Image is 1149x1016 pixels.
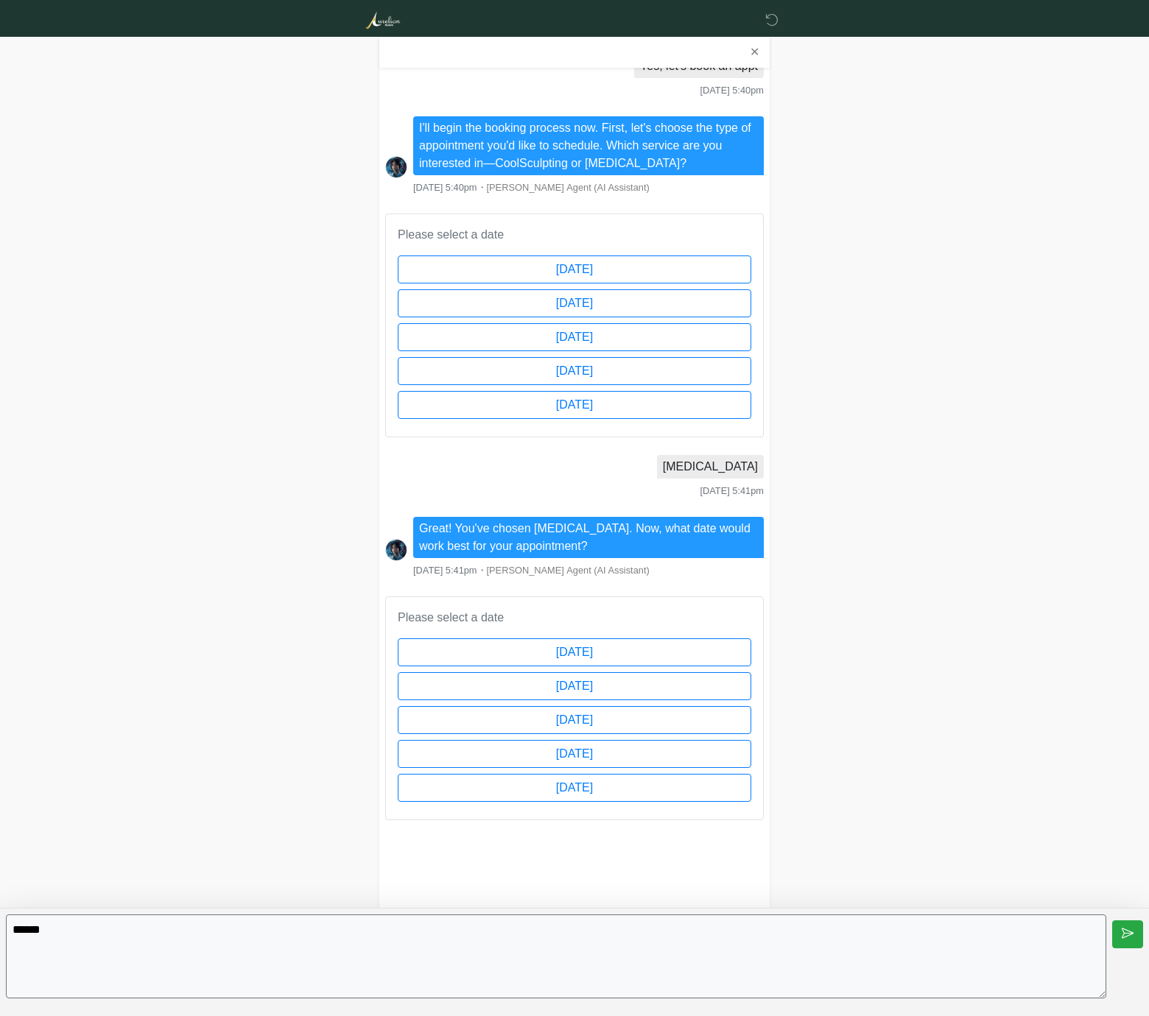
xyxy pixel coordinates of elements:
[398,638,751,666] button: [DATE]
[385,539,407,561] img: Screenshot_2025-06-19_at_17.41.14.png
[700,485,764,496] span: [DATE] 5:41pm
[487,565,650,576] span: [PERSON_NAME] Agent (AI Assistant)
[365,11,401,29] img: Aurelion Med Spa Logo
[398,740,751,768] button: [DATE]
[398,255,751,283] button: [DATE]
[657,455,764,479] li: [MEDICAL_DATA]
[487,182,650,193] span: [PERSON_NAME] Agent (AI Assistant)
[413,116,764,175] li: I'll begin the booking process now. First, let's choose the type of appointment you'd like to sch...
[398,609,751,627] p: Please select a date
[398,289,751,317] button: [DATE]
[398,226,751,244] p: Please select a date
[413,517,764,558] li: Great! You've chosen [MEDICAL_DATA]. Now, what date would work best for your appointment?
[413,565,477,576] span: [DATE] 5:41pm
[398,357,751,385] button: [DATE]
[413,182,477,193] span: [DATE] 5:40pm
[385,156,407,178] img: Screenshot_2025-06-19_at_17.41.14.png
[413,182,650,193] small: ・
[413,565,650,576] small: ・
[398,706,751,734] button: [DATE]
[745,43,764,62] button: ✕
[700,85,764,96] span: [DATE] 5:40pm
[398,672,751,700] button: [DATE]
[398,391,751,419] button: [DATE]
[398,323,751,351] button: [DATE]
[398,774,751,802] button: [DATE]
